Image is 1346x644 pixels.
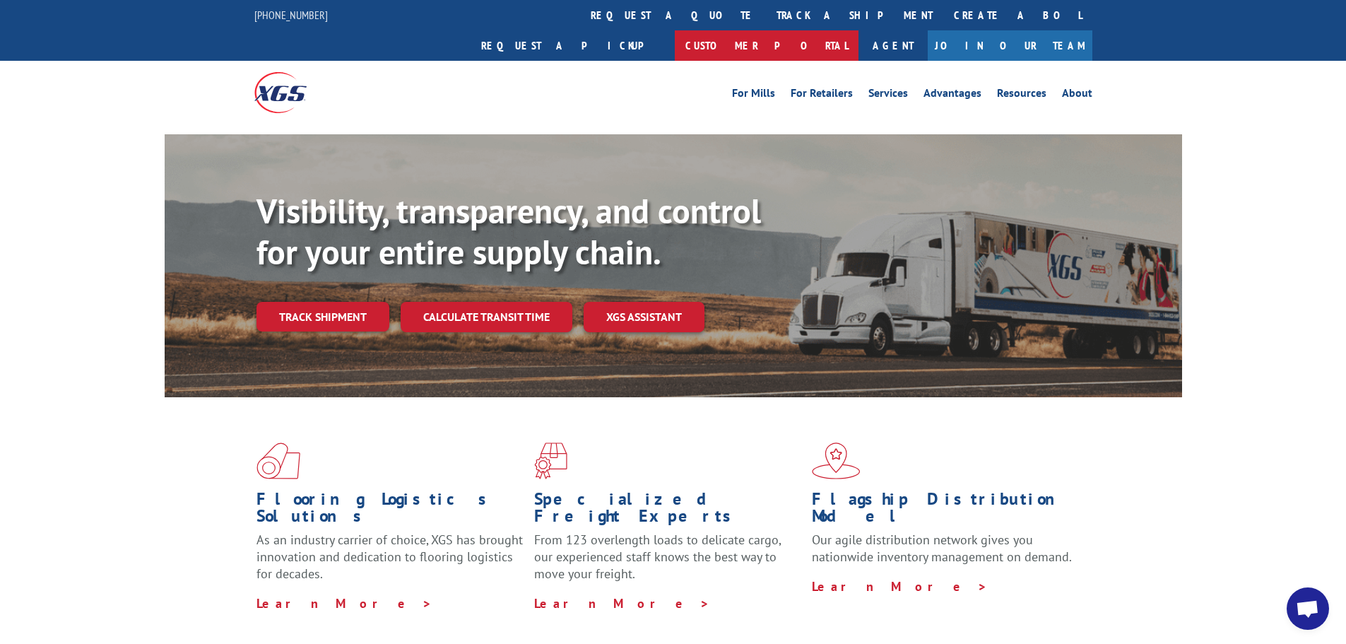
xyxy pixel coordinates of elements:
a: Calculate transit time [401,302,572,332]
a: For Mills [732,88,775,103]
b: Visibility, transparency, and control for your entire supply chain. [256,189,761,274]
h1: Flooring Logistics Solutions [256,491,524,532]
a: [PHONE_NUMBER] [254,8,328,22]
a: Agent [858,30,928,61]
p: From 123 overlength loads to delicate cargo, our experienced staff knows the best way to move you... [534,532,801,595]
img: xgs-icon-flagship-distribution-model-red [812,443,861,479]
a: For Retailers [791,88,853,103]
a: Open chat [1287,587,1329,630]
a: About [1062,88,1092,103]
a: Customer Portal [675,30,858,61]
a: Join Our Team [928,30,1092,61]
a: XGS ASSISTANT [584,302,704,332]
a: Learn More > [812,578,988,595]
a: Advantages [923,88,981,103]
img: xgs-icon-focused-on-flooring-red [534,443,567,479]
a: Learn More > [256,595,432,611]
a: Services [868,88,908,103]
a: Request a pickup [471,30,675,61]
a: Learn More > [534,595,710,611]
span: Our agile distribution network gives you nationwide inventory management on demand. [812,532,1072,565]
a: Track shipment [256,302,389,332]
img: xgs-icon-total-supply-chain-intelligence-red [256,443,300,479]
span: As an industry carrier of choice, XGS has brought innovation and dedication to flooring logistics... [256,532,523,582]
a: Resources [997,88,1046,103]
h1: Specialized Freight Experts [534,491,801,532]
h1: Flagship Distribution Model [812,491,1079,532]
